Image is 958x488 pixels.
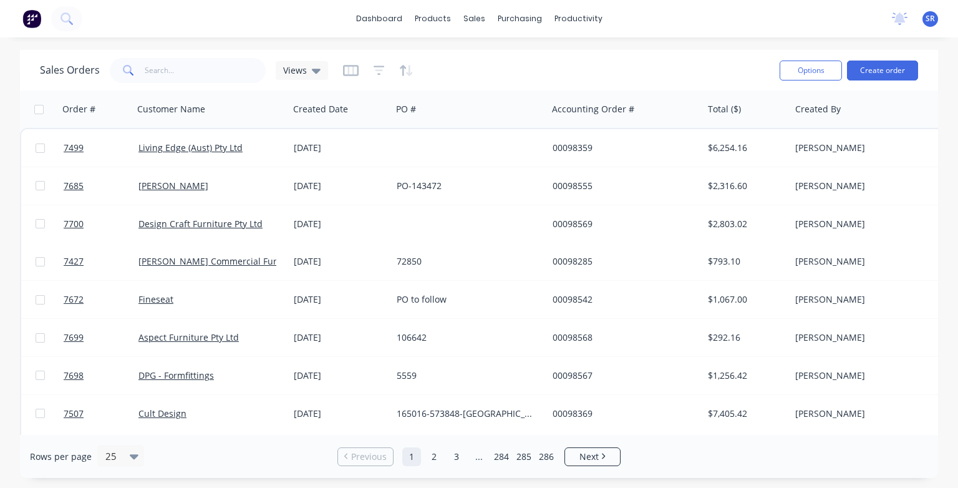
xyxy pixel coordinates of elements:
div: [DATE] [294,293,387,306]
div: $1,256.42 [708,369,781,382]
div: $292.16 [708,331,781,344]
button: Create order [847,61,918,81]
button: Options [780,61,842,81]
div: Created By [795,103,841,115]
a: Page 3 [447,447,466,466]
div: 00098285 [553,255,691,268]
div: [PERSON_NAME] [795,293,934,306]
div: Accounting Order # [552,103,634,115]
a: Design Craft Furniture Pty Ltd [138,218,263,230]
a: Fineseat [138,293,173,305]
div: 106642 [397,331,535,344]
a: 7427 [64,243,138,280]
a: 7697 [64,432,138,470]
div: [DATE] [294,331,387,344]
div: [PERSON_NAME] [795,255,934,268]
div: $2,316.60 [708,180,781,192]
span: 7699 [64,331,84,344]
div: 5559 [397,369,535,382]
a: Cult Design [138,407,186,419]
div: 00098567 [553,369,691,382]
a: Jump forward [470,447,488,466]
a: 7699 [64,319,138,356]
div: Created Date [293,103,348,115]
ul: Pagination [332,447,626,466]
div: [PERSON_NAME] [795,218,934,230]
div: Order # [62,103,95,115]
a: Page 285 [515,447,533,466]
div: $2,803.02 [708,218,781,230]
a: 7700 [64,205,138,243]
div: purchasing [491,9,548,28]
a: Living Edge (Aust) Pty Ltd [138,142,243,154]
div: [DATE] [294,180,387,192]
div: 00098569 [553,218,691,230]
a: Page 2 [425,447,443,466]
a: Next page [565,451,620,463]
a: Aspect Furniture Pty Ltd [138,331,239,343]
div: 72850 [397,255,535,268]
a: Previous page [338,451,393,463]
a: dashboard [350,9,409,28]
div: $1,067.00 [708,293,781,306]
div: PO to follow [397,293,535,306]
div: PO-143472 [397,180,535,192]
a: 7507 [64,395,138,432]
div: [PERSON_NAME] [795,369,934,382]
div: 00098369 [553,407,691,420]
div: 00098359 [553,142,691,154]
div: 00098555 [553,180,691,192]
a: 7698 [64,357,138,394]
a: 7499 [64,129,138,167]
span: Rows per page [30,451,92,463]
span: 7427 [64,255,84,268]
div: Total ($) [708,103,741,115]
h1: Sales Orders [40,64,100,76]
div: [PERSON_NAME] [795,407,934,420]
div: [PERSON_NAME] [795,180,934,192]
span: 7672 [64,293,84,306]
span: SR [926,13,935,24]
a: 7685 [64,167,138,205]
div: [DATE] [294,407,387,420]
div: $793.10 [708,255,781,268]
div: [DATE] [294,218,387,230]
span: 7507 [64,407,84,420]
input: Search... [145,58,266,83]
a: 7672 [64,281,138,318]
span: 7685 [64,180,84,192]
div: Customer Name [137,103,205,115]
div: [PERSON_NAME] [795,142,934,154]
div: [PERSON_NAME] [795,331,934,344]
span: Previous [351,451,387,463]
div: [DATE] [294,142,387,154]
span: 7698 [64,369,84,382]
a: DPG - Formfittings [138,369,214,381]
div: $6,254.16 [708,142,781,154]
a: [PERSON_NAME] [138,180,208,192]
img: Factory [22,9,41,28]
div: [DATE] [294,255,387,268]
span: 7499 [64,142,84,154]
div: PO # [396,103,416,115]
a: Page 1 is your current page [402,447,421,466]
div: 00098568 [553,331,691,344]
div: products [409,9,457,28]
a: Page 284 [492,447,511,466]
a: [PERSON_NAME] Commercial Furniture [138,255,302,267]
div: 00098542 [553,293,691,306]
span: Next [579,451,599,463]
div: productivity [548,9,609,28]
div: 165016-573848-[GEOGRAPHIC_DATA]-PROJECT [397,407,535,420]
span: Views [283,64,307,77]
div: $7,405.42 [708,407,781,420]
div: sales [457,9,491,28]
a: Page 286 [537,447,556,466]
div: [DATE] [294,369,387,382]
span: 7700 [64,218,84,230]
